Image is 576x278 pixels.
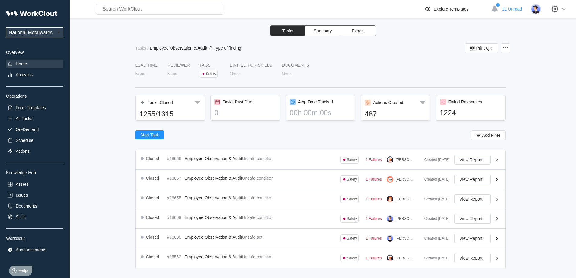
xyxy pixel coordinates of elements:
[242,235,262,240] mark: Unsafe act
[282,71,292,76] div: None
[396,236,415,240] div: [PERSON_NAME]
[150,46,241,51] div: Employee Observation & Audit @ Type of finding
[6,136,63,145] a: Schedule
[471,130,506,140] button: Add Filter
[454,175,491,184] button: View Report
[454,194,491,204] button: View Report
[366,197,382,201] div: 1 Failures
[454,155,491,165] button: View Report
[502,7,522,11] span: 21 Unread
[419,217,450,221] div: Created [DATE]
[6,50,63,55] div: Overview
[347,177,357,182] div: Safety
[419,177,450,182] div: Created [DATE]
[16,72,33,77] div: Analytics
[167,254,182,259] div: #18563
[6,180,63,188] a: Assets
[167,63,190,67] div: Reviewer
[167,156,182,161] div: #18659
[136,189,505,209] a: Closed#18655Employee Observation & AuditUnsafe conditionSafety1 Failures[PERSON_NAME]Created [DAT...
[16,247,46,252] div: Announcements
[135,71,145,76] div: None
[396,256,415,260] div: [PERSON_NAME]
[242,215,273,220] mark: Unsafe condition
[214,109,276,117] div: 0
[146,195,159,200] div: Closed
[16,182,28,187] div: Assets
[135,46,146,51] div: Tasks
[482,133,500,137] span: Add Filter
[365,110,426,118] div: 487
[366,158,382,162] div: 1 Failures
[146,215,159,220] div: Closed
[136,170,505,189] a: Closed#18657Employee Observation & AuditUnsafe conditionSafety1 Failures[PERSON_NAME]Created [DAT...
[454,253,491,263] button: View Report
[146,235,159,240] div: Closed
[230,71,240,76] div: None
[282,63,309,67] div: Documents
[419,158,450,162] div: Created [DATE]
[460,197,483,201] span: View Report
[242,254,273,259] mark: Unsafe condition
[167,176,182,181] div: #18657
[476,46,493,50] span: Print QR
[136,229,505,248] a: Closed#18608Employee Observation & AuditUnsafe actSafety1 Failures[PERSON_NAME]Created [DATE]View...
[6,236,63,241] div: Workclout
[352,29,364,33] span: Export
[347,158,357,162] div: Safety
[270,26,305,36] button: Tasks
[200,63,220,67] div: Tags
[419,197,450,201] div: Created [DATE]
[396,177,415,182] div: [PERSON_NAME]
[347,197,357,201] div: Safety
[6,202,63,210] a: Documents
[6,125,63,134] a: On-Demand
[206,72,216,76] div: Safety
[185,176,242,181] span: Employee Observation & Audit
[230,63,272,67] div: LIMITED FOR SKILLS
[396,158,415,162] div: [PERSON_NAME]
[465,43,498,53] button: Print QR
[136,248,505,268] a: Closed#18563Employee Observation & AuditUnsafe conditionSafety1 Failures[PERSON_NAME]Created [DAT...
[366,177,382,182] div: 1 Failures
[147,46,148,51] div: /
[242,195,273,200] mark: Unsafe condition
[139,110,201,118] div: 1255/1315
[185,195,242,200] span: Employee Observation & Audit
[16,61,27,66] div: Home
[366,217,382,221] div: 1 Failures
[185,156,242,161] span: Employee Observation & Audit
[460,217,483,221] span: View Report
[387,255,393,261] img: user-4.png
[16,193,28,198] div: Issues
[135,130,164,139] button: Start Task
[454,234,491,243] button: View Report
[16,204,37,208] div: Documents
[167,195,182,200] div: #18655
[305,26,340,36] button: Summary
[140,133,159,137] span: Start Task
[6,103,63,112] a: Form Templates
[146,156,159,161] div: Closed
[298,100,333,104] div: Avg. Time Tracked
[340,26,376,36] button: Export
[419,236,450,240] div: Created [DATE]
[314,29,332,33] span: Summary
[366,256,382,260] div: 1 Failures
[16,214,26,219] div: Skills
[6,60,63,68] a: Home
[460,177,483,182] span: View Report
[146,254,159,259] div: Closed
[6,70,63,79] a: Analytics
[460,158,483,162] span: View Report
[6,170,63,175] div: Knowledge Hub
[16,127,39,132] div: On-Demand
[6,246,63,254] a: Announcements
[366,236,382,240] div: 1 Failures
[373,100,403,105] div: Actions Created
[136,209,505,229] a: Closed#18609Employee Observation & AuditUnsafe conditionSafety1 Failures[PERSON_NAME]Created [DAT...
[460,236,483,240] span: View Report
[6,94,63,99] div: Operations
[6,213,63,221] a: Skills
[16,138,33,143] div: Schedule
